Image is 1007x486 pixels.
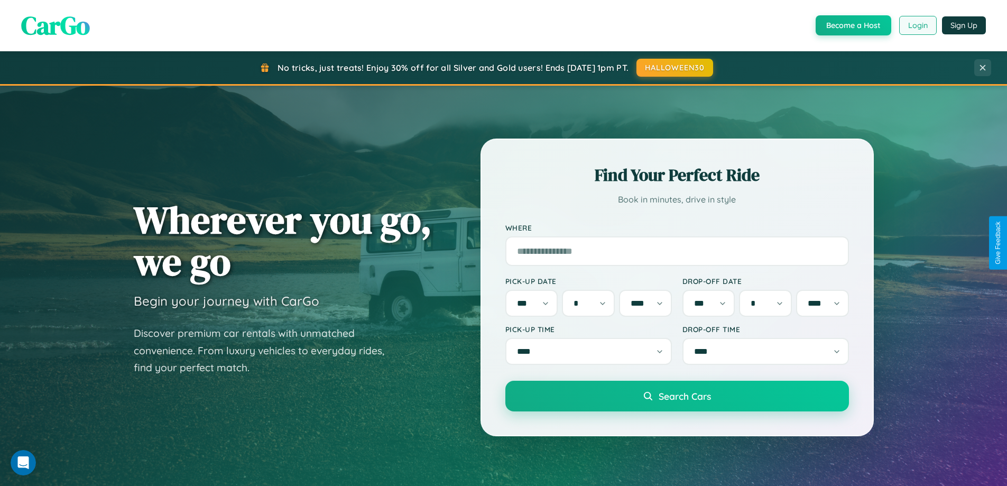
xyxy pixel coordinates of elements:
[134,199,432,282] h1: Wherever you go, we go
[942,16,986,34] button: Sign Up
[899,16,937,35] button: Login
[816,15,891,35] button: Become a Host
[505,192,849,207] p: Book in minutes, drive in style
[659,390,711,402] span: Search Cars
[505,163,849,187] h2: Find Your Perfect Ride
[11,450,36,475] iframe: Intercom live chat
[21,8,90,43] span: CarGo
[278,62,629,73] span: No tricks, just treats! Enjoy 30% off for all Silver and Gold users! Ends [DATE] 1pm PT.
[134,293,319,309] h3: Begin your journey with CarGo
[994,222,1002,264] div: Give Feedback
[505,277,672,286] label: Pick-up Date
[636,59,713,77] button: HALLOWEEN30
[682,325,849,334] label: Drop-off Time
[134,325,398,377] p: Discover premium car rentals with unmatched convenience. From luxury vehicles to everyday rides, ...
[505,325,672,334] label: Pick-up Time
[682,277,849,286] label: Drop-off Date
[505,381,849,411] button: Search Cars
[505,223,849,232] label: Where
